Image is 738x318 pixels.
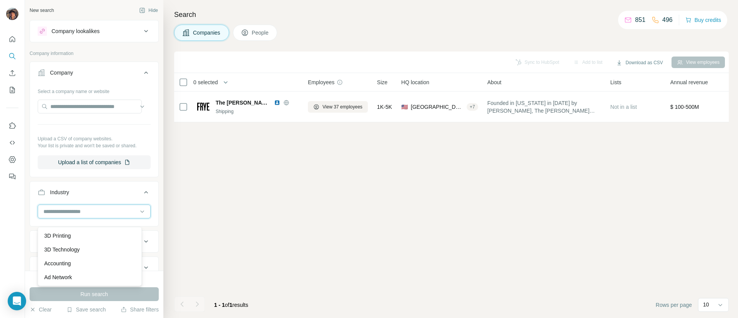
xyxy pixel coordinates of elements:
span: Not in a list [610,104,637,110]
div: Company [50,69,73,77]
div: Company lookalikes [52,27,100,35]
span: The [PERSON_NAME] Company [216,99,270,107]
button: Company lookalikes [30,22,158,40]
p: 3D Printing [44,232,71,240]
button: View 37 employees [308,101,368,113]
span: View 37 employees [322,103,362,110]
button: Industry [30,183,158,205]
span: [GEOGRAPHIC_DATA], [US_STATE] [411,103,464,111]
button: Enrich CSV [6,66,18,80]
span: Size [377,78,387,86]
span: About [487,78,502,86]
span: $ 100-500M [670,104,699,110]
p: Your list is private and won't be saved or shared. [38,142,151,149]
div: Open Intercom Messenger [8,292,26,310]
span: Annual revenue [670,78,708,86]
img: Logo of The Frye Company [197,103,209,111]
h4: Search [174,9,729,20]
span: HQ location [401,78,429,86]
button: Annual revenue ($) [30,258,158,277]
p: 851 [635,15,645,25]
span: 🇺🇸 [401,103,408,111]
button: Save search [66,306,106,313]
p: Accounting [44,260,71,267]
span: results [214,302,248,308]
span: Companies [193,29,221,37]
button: Dashboard [6,153,18,166]
button: Use Surfe API [6,136,18,150]
p: Ad Network [44,273,72,281]
button: HQ location [30,232,158,251]
div: Select a company name or website [38,85,151,95]
img: LinkedIn logo [274,100,280,106]
div: Industry [50,188,69,196]
span: of [225,302,229,308]
button: Buy credits [685,15,721,25]
img: Avatar [6,8,18,20]
span: 0 selected [193,78,218,86]
button: Quick start [6,32,18,46]
p: 10 [703,301,709,308]
button: Download as CSV [611,57,668,68]
span: 1K-5K [377,103,392,111]
div: + 7 [467,103,478,110]
button: Upload a list of companies [38,155,151,169]
button: Feedback [6,170,18,183]
span: Lists [610,78,622,86]
button: Company [30,63,158,85]
button: Search [6,49,18,63]
div: Shipping [216,108,299,115]
p: Company information [30,50,159,57]
div: New search [30,7,54,14]
p: Upload a CSV of company websites. [38,135,151,142]
p: 3D Technology [44,246,80,253]
p: 496 [662,15,673,25]
button: Hide [134,5,163,16]
button: My lists [6,83,18,97]
span: Founded in [US_STATE] in [DATE] by [PERSON_NAME], The [PERSON_NAME] Company is the original maker... [487,99,601,115]
button: Use Surfe on LinkedIn [6,119,18,133]
span: People [252,29,269,37]
button: Clear [30,306,52,313]
span: 1 - 1 [214,302,225,308]
button: Share filters [121,306,159,313]
span: 1 [229,302,233,308]
span: Rows per page [656,301,692,309]
span: Employees [308,78,334,86]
